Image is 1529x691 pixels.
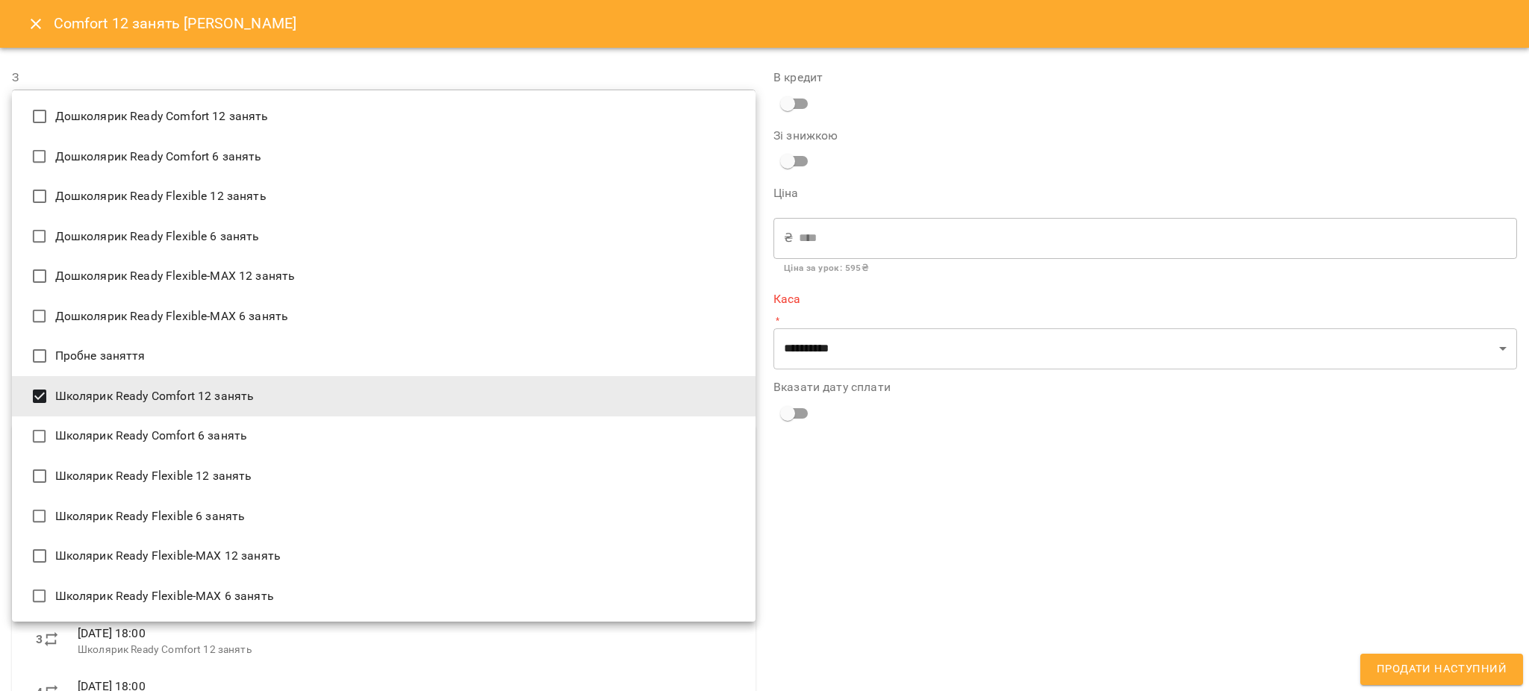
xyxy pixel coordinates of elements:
[12,216,756,257] li: Дошколярик Ready Flexible 6 занять
[12,376,756,416] li: Школярик Ready Comfort 12 занять
[12,496,756,537] li: Школярик Ready Flexible 6 занять
[12,576,756,616] li: Школярик Ready Flexible-MAX 6 занять
[12,336,756,376] li: Пробне заняття
[12,176,756,216] li: Дошколярик Ready Flexible 12 занять
[12,96,756,137] li: Дошколярик Ready Comfort 12 занять
[12,416,756,457] li: Школярик Ready Comfort 6 занять
[12,456,756,496] li: Школярик Ready Flexible 12 занять
[12,296,756,337] li: Дошколярик Ready Flexible-MAX 6 занять
[12,137,756,177] li: Дошколярик Ready Comfort 6 занять
[12,536,756,576] li: Школярик Ready Flexible-MAX 12 занять
[12,256,756,296] li: Дошколярик Ready Flexible-MAX 12 занять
